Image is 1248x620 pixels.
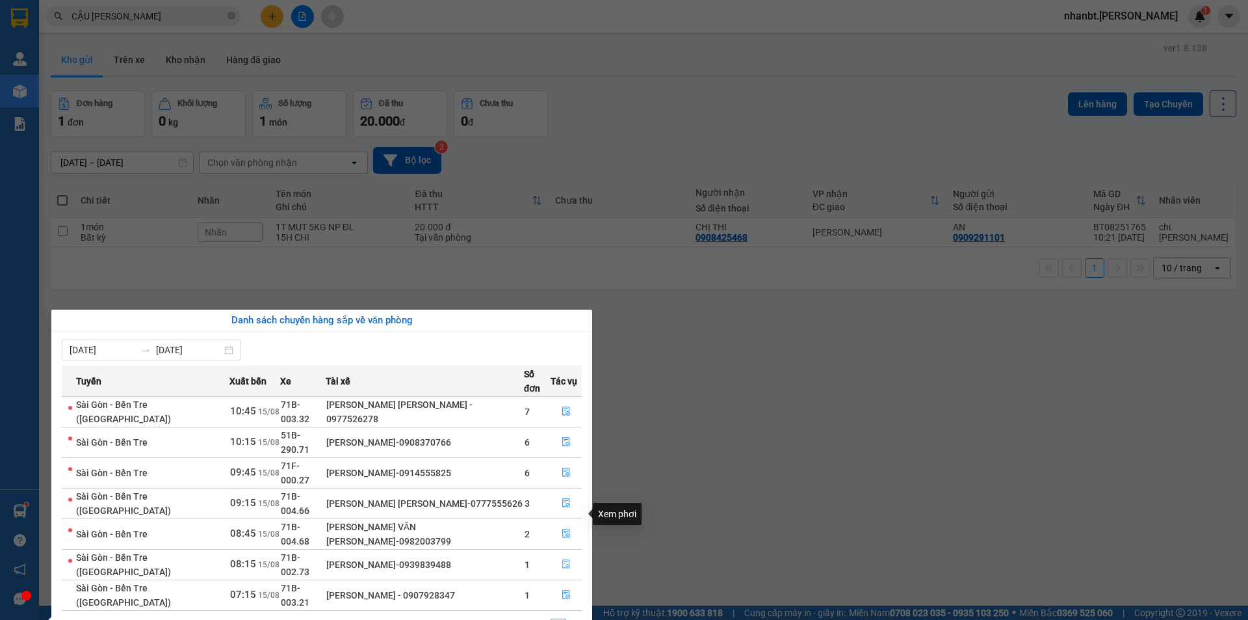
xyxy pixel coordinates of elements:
[11,27,99,42] div: TÂM
[551,463,581,483] button: file-done
[76,491,171,516] span: Sài Gòn - Bến Tre ([GEOGRAPHIC_DATA])
[562,437,571,448] span: file-done
[230,405,256,417] span: 10:45
[326,466,523,480] div: [PERSON_NAME]-0914555825
[551,493,581,514] button: file-done
[281,522,309,546] span: 71B-004.68
[326,398,523,426] div: [PERSON_NAME] [PERSON_NAME] - 0977526278
[562,498,571,509] span: file-done
[525,407,530,417] span: 7
[229,374,266,388] span: Xuất bến
[281,552,309,577] span: 71B-002.73
[281,430,309,455] span: 51B-290.71
[326,520,523,548] div: [PERSON_NAME] VĂN [PERSON_NAME]-0982003799
[562,468,571,478] span: file-done
[62,313,582,329] div: Danh sách chuyến hàng sắp về văn phòng
[230,528,256,539] span: 08:45
[281,583,309,608] span: 71B-003.21
[280,374,291,388] span: Xe
[326,588,523,602] div: [PERSON_NAME] - 0907928347
[258,499,279,508] span: 15/08
[562,590,571,600] span: file-done
[524,367,550,396] span: Số đơn
[281,491,309,516] span: 71B-004.66
[551,524,581,545] button: file-done
[326,496,523,511] div: [PERSON_NAME] [PERSON_NAME]-0777555626
[562,529,571,539] span: file-done
[281,399,309,424] span: 71B-003.32
[525,559,530,570] span: 1
[525,590,530,600] span: 1
[76,399,171,424] span: Sài Gòn - Bến Tre ([GEOGRAPHIC_DATA])
[551,401,581,422] button: file-done
[70,343,135,357] input: Từ ngày
[326,435,523,450] div: [PERSON_NAME]-0908370766
[281,461,309,485] span: 71F-000.27
[230,436,256,448] span: 10:15
[140,345,151,355] span: to
[551,374,577,388] span: Tác vụ
[76,552,171,577] span: Sài Gòn - Bến Tre ([GEOGRAPHIC_DATA])
[156,343,222,357] input: Đến ngày
[551,554,581,575] button: file-done
[10,82,101,110] span: Đã [PERSON_NAME] :
[258,530,279,539] span: 15/08
[140,345,151,355] span: swap-right
[10,82,101,126] div: 90.000
[109,40,213,56] div: HỒNG
[551,585,581,606] button: file-done
[11,12,31,26] span: Gửi:
[525,468,530,478] span: 6
[258,591,279,600] span: 15/08
[76,374,101,388] span: Tuyến
[258,560,279,569] span: 15/08
[230,558,256,570] span: 08:15
[551,432,581,453] button: file-done
[76,468,148,478] span: Sài Gòn - Bến Tre
[525,529,530,539] span: 2
[525,437,530,448] span: 6
[326,374,350,388] span: Tài xế
[76,583,171,608] span: Sài Gòn - Bến Tre ([GEOGRAPHIC_DATA])
[593,503,642,525] div: Xem phơi
[258,468,279,478] span: 15/08
[258,438,279,447] span: 15/08
[258,407,279,416] span: 15/08
[525,498,530,509] span: 3
[562,559,571,570] span: file-done
[109,11,213,40] div: [PERSON_NAME]
[76,437,148,448] span: Sài Gòn - Bến Tre
[230,497,256,509] span: 09:15
[11,11,99,27] div: Bến Tre
[230,466,256,478] span: 09:45
[109,11,140,25] span: Nhận:
[562,407,571,417] span: file-done
[326,558,523,572] div: [PERSON_NAME]-0939839488
[230,589,256,600] span: 07:15
[76,529,148,539] span: Sài Gòn - Bến Tre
